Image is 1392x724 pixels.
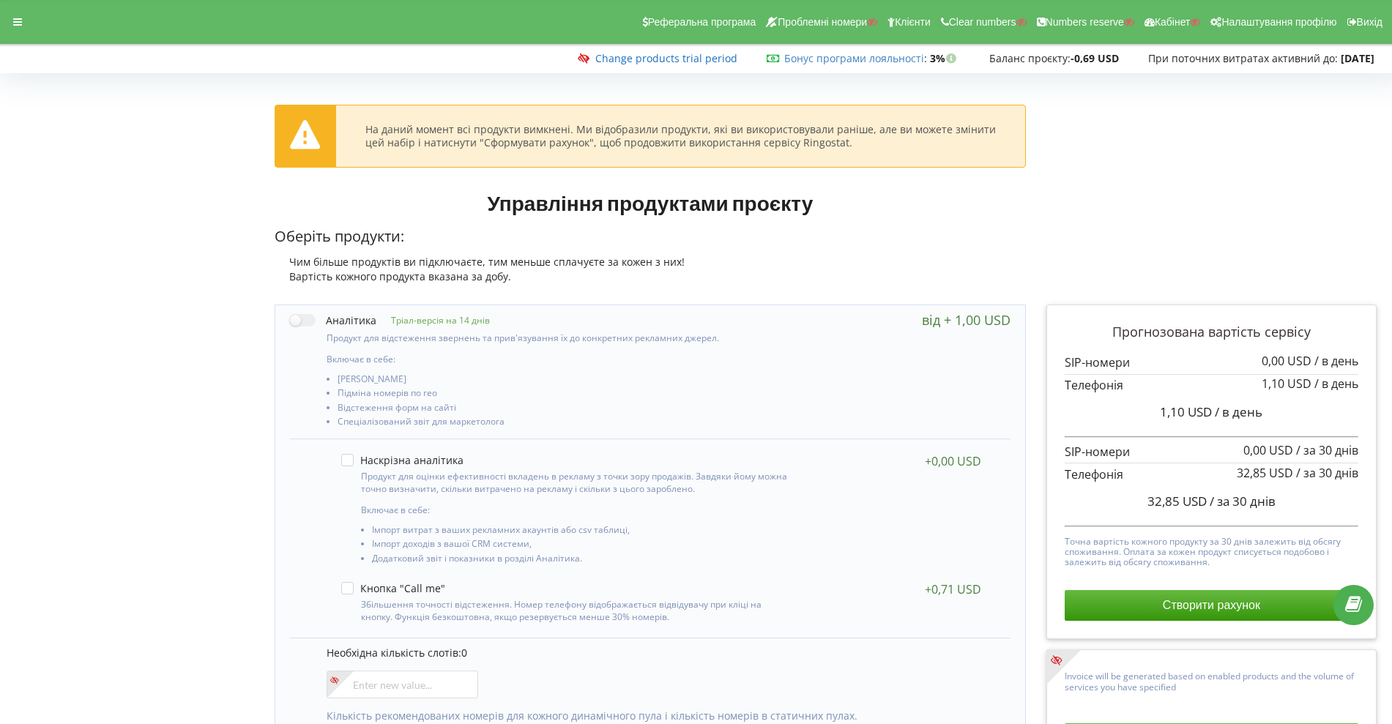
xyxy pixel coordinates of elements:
p: Кількість рекомендованих номерів для кожного динамічного пула і кількість номерів в статичних пулах. [327,709,996,723]
span: Вихід [1357,16,1382,28]
span: 1,10 USD [1160,403,1212,420]
li: [PERSON_NAME] [338,374,794,388]
div: +0,71 USD [925,582,981,597]
span: 32,85 USD [1237,465,1293,481]
label: Наскрізна аналітика [341,454,464,466]
span: Clear numbers [949,16,1016,28]
div: Чим більше продуктів ви підключаєте, тим меньше сплачуєте за кожен з них! [275,255,1026,269]
label: Аналітика [290,313,376,328]
p: Прогнозована вартість сервісу [1065,323,1358,342]
span: : [784,51,927,65]
span: 32,85 USD [1147,493,1207,510]
div: Вартість кожного продукта вказана за добу. [275,269,1026,284]
p: Включає в себе: [361,504,789,516]
p: Включає в себе: [327,353,794,365]
li: Імпорт доходів з вашої CRM системи, [372,539,789,553]
div: +0,00 USD [925,454,981,469]
span: Налаштування профілю [1221,16,1336,28]
span: / за 30 днів [1210,493,1276,510]
strong: -0,69 USD [1071,51,1119,65]
strong: 3% [930,51,960,65]
label: Кнопка "Call me" [341,582,445,594]
span: / за 30 днів [1296,465,1358,481]
div: від + 1,00 USD [922,313,1010,327]
button: Створити рахунок [1065,590,1358,621]
p: Телефонія [1065,377,1358,394]
li: Відстеження форм на сайті [338,403,794,417]
li: Імпорт витрат з ваших рекламних акаунтів або csv таблиці, [372,525,789,539]
strong: [DATE] [1341,51,1374,65]
span: Клієнти [895,16,931,28]
p: Invoice will be generated based on enabled products and the volume of services you have specified [1065,668,1358,693]
p: Точна вартість кожного продукту за 30 днів залежить від обсягу споживання. Оплата за кожен продук... [1065,533,1358,568]
li: Підміна номерів по гео [338,388,794,402]
span: 0,00 USD [1243,442,1293,458]
span: / в день [1314,376,1358,392]
span: 0,00 USD [1262,353,1311,369]
h1: Управління продуктами проєкту [275,190,1026,216]
span: 1,10 USD [1262,376,1311,392]
p: Тріал-версія на 14 днів [376,314,490,326]
span: Кабінет [1155,16,1191,28]
span: / за 30 днів [1296,442,1358,458]
p: Необхідна кількість слотів: [327,646,996,660]
span: Проблемні номери [778,16,867,28]
p: Продукт для оцінки ефективності вкладень в рекламу з точки зору продажів. Завдяки йому можна точн... [361,470,789,495]
a: Бонус програми лояльності [784,51,924,65]
p: Телефонія [1065,466,1358,483]
a: Change products trial period [595,51,737,65]
span: Реферальна програма [648,16,756,28]
span: / в день [1215,403,1262,420]
p: Оберіть продукти: [275,226,1026,247]
span: / в день [1314,353,1358,369]
span: 0 [461,646,467,660]
span: При поточних витратах активний до: [1148,51,1338,65]
p: Збільшення точності відстеження. Номер телефону відображається відвідувачу при кліці на кнопку. Ф... [361,598,789,623]
p: SIP-номери [1065,444,1358,460]
span: Numbers reserve [1046,16,1124,28]
li: Додатковий звіт і показники в розділі Аналітика. [372,553,789,567]
li: Спеціалізований звіт для маркетолога [338,417,794,430]
div: На даний момент всі продукти вимкнені. Ми відобразили продукти, які ви використовували раніше, ал... [365,123,996,149]
span: Баланс проєкту: [989,51,1071,65]
p: SIP-номери [1065,354,1358,371]
input: Enter new value... [327,671,478,698]
p: Продукт для відстеження звернень та прив'язування їх до конкретних рекламних джерел. [327,332,794,344]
